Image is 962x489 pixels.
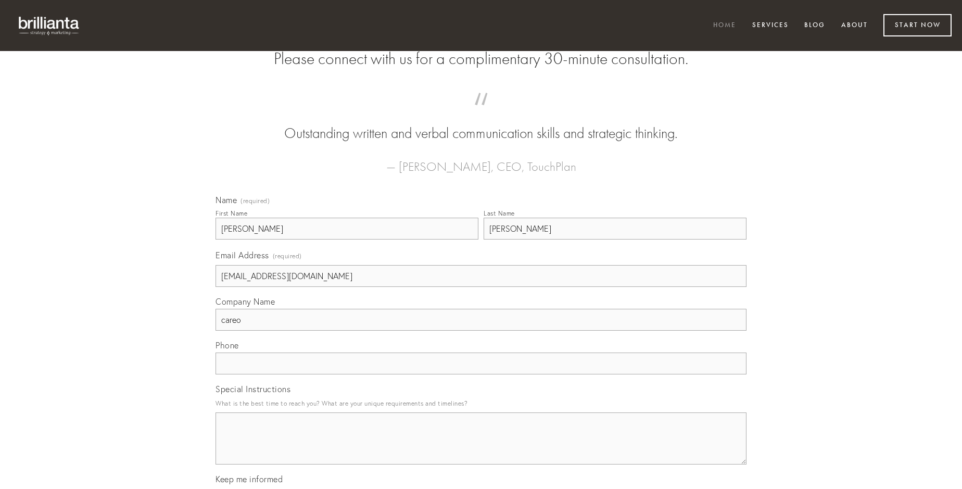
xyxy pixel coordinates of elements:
[216,384,290,394] span: Special Instructions
[706,17,743,34] a: Home
[216,396,746,410] p: What is the best time to reach you? What are your unique requirements and timelines?
[216,49,746,69] h2: Please connect with us for a complimentary 30-minute consultation.
[216,209,247,217] div: First Name
[240,198,270,204] span: (required)
[232,103,730,144] blockquote: Outstanding written and verbal communication skills and strategic thinking.
[216,195,237,205] span: Name
[834,17,875,34] a: About
[10,10,88,41] img: brillianta - research, strategy, marketing
[745,17,795,34] a: Services
[216,474,283,484] span: Keep me informed
[216,340,239,350] span: Phone
[232,103,730,123] span: “
[216,296,275,307] span: Company Name
[883,14,952,36] a: Start Now
[273,249,302,263] span: (required)
[216,250,269,260] span: Email Address
[484,209,515,217] div: Last Name
[232,144,730,177] figcaption: — [PERSON_NAME], CEO, TouchPlan
[798,17,832,34] a: Blog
